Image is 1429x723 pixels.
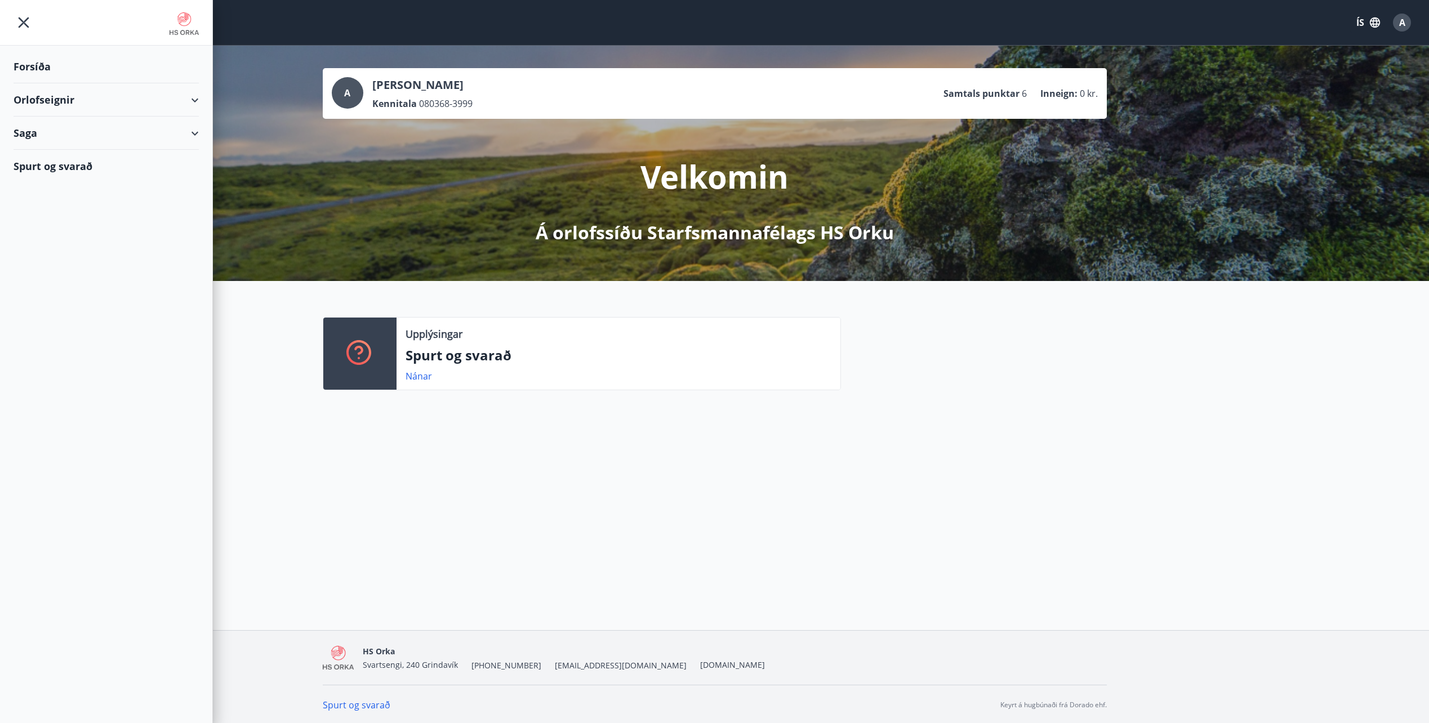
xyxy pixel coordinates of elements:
[419,97,473,110] span: 080368-3999
[406,370,432,382] a: Nánar
[406,327,462,341] p: Upplýsingar
[1388,9,1415,36] button: A
[1000,700,1107,710] p: Keyrt á hugbúnaði frá Dorado ehf.
[372,97,417,110] p: Kennitala
[700,659,765,670] a: [DOMAIN_NAME]
[14,50,199,83] div: Forsíða
[323,646,354,670] img: 4KEE8UqMSwrAKrdyHDgoo3yWdiux5j3SefYx3pqm.png
[1080,87,1098,100] span: 0 kr.
[555,660,687,671] span: [EMAIL_ADDRESS][DOMAIN_NAME]
[1399,16,1405,29] span: A
[363,659,458,670] span: Svartsengi, 240 Grindavík
[14,117,199,150] div: Saga
[363,646,395,657] span: HS Orka
[323,699,390,711] a: Spurt og svarað
[372,77,473,93] p: [PERSON_NAME]
[471,660,541,671] span: [PHONE_NUMBER]
[14,12,34,33] button: menu
[1022,87,1027,100] span: 6
[1040,87,1078,100] p: Inneign :
[1350,12,1386,33] button: ÍS
[536,220,894,245] p: Á orlofssíðu Starfsmannafélags HS Orku
[170,12,199,35] img: union_logo
[943,87,1020,100] p: Samtals punktar
[406,346,831,365] p: Spurt og svarað
[14,150,199,182] div: Spurt og svarað
[14,83,199,117] div: Orlofseignir
[344,87,350,99] span: A
[640,155,789,198] p: Velkomin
